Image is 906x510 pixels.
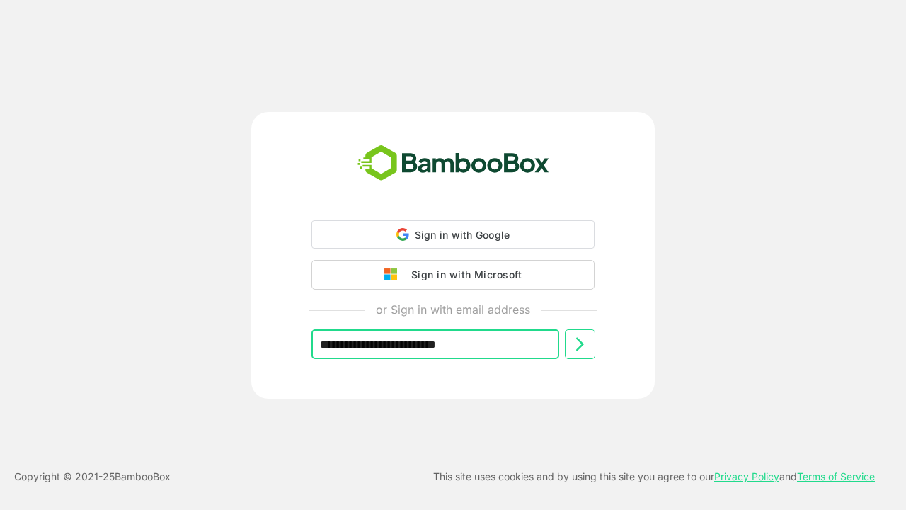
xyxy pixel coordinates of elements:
a: Terms of Service [797,470,875,482]
span: Sign in with Google [415,229,510,241]
img: google [384,268,404,281]
button: Sign in with Microsoft [311,260,595,290]
a: Privacy Policy [714,470,779,482]
img: bamboobox [350,140,557,187]
p: or Sign in with email address [376,301,530,318]
div: Sign in with Microsoft [404,266,522,284]
div: Sign in with Google [311,220,595,249]
p: This site uses cookies and by using this site you agree to our and [433,468,875,485]
p: Copyright © 2021- 25 BambooBox [14,468,171,485]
